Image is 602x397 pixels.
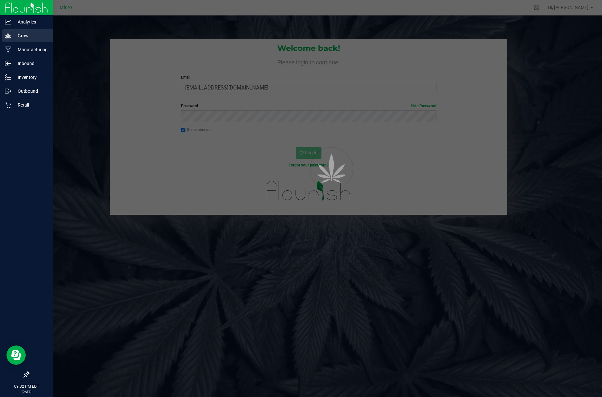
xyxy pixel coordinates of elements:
[11,73,50,81] p: Inventory
[5,33,11,39] inline-svg: Grow
[11,87,50,95] p: Outbound
[11,18,50,26] p: Analytics
[5,46,11,53] inline-svg: Manufacturing
[11,101,50,109] p: Retail
[5,102,11,108] inline-svg: Retail
[6,345,26,365] iframe: Resource center
[5,19,11,25] inline-svg: Analytics
[5,60,11,67] inline-svg: Inbound
[5,88,11,94] inline-svg: Outbound
[11,32,50,40] p: Grow
[11,46,50,53] p: Manufacturing
[3,389,50,394] p: [DATE]
[11,60,50,67] p: Inbound
[5,74,11,80] inline-svg: Inventory
[3,383,50,389] p: 09:32 PM EDT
